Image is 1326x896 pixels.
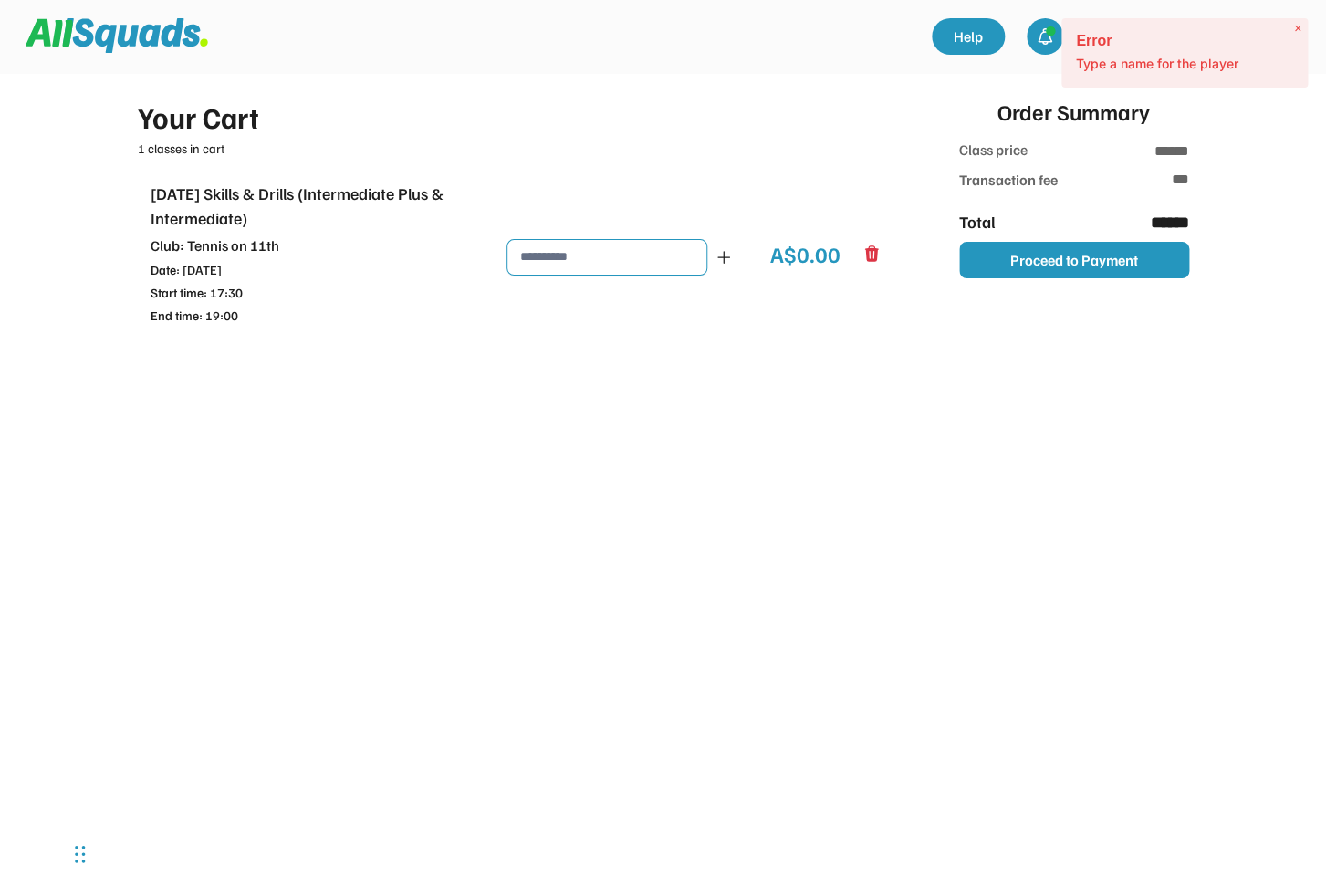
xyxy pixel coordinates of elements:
[151,283,470,302] div: Start time: 17:30
[932,18,1005,55] a: Help
[997,95,1150,128] div: Order Summary
[959,210,1060,234] div: Total
[1076,33,1293,48] h2: Error
[138,139,893,158] div: 1 classes in cart
[1294,21,1301,36] span: ×
[151,234,470,256] div: Club: Tennis on 11th
[959,242,1189,278] button: Proceed to Payment
[151,182,470,231] div: [DATE] Skills & Drills (Intermediate Plus & Intermediate)
[151,260,470,279] div: Date: [DATE]
[1036,27,1054,46] img: bell-03%20%281%29.svg
[1076,55,1293,73] p: Type a name for the player
[138,95,893,139] div: Your Cart
[959,169,1060,191] div: Transaction fee
[770,237,840,270] div: A$0.00
[959,139,1060,163] div: Class price
[151,306,470,325] div: End time: 19:00
[26,18,208,53] img: Squad%20Logo.svg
